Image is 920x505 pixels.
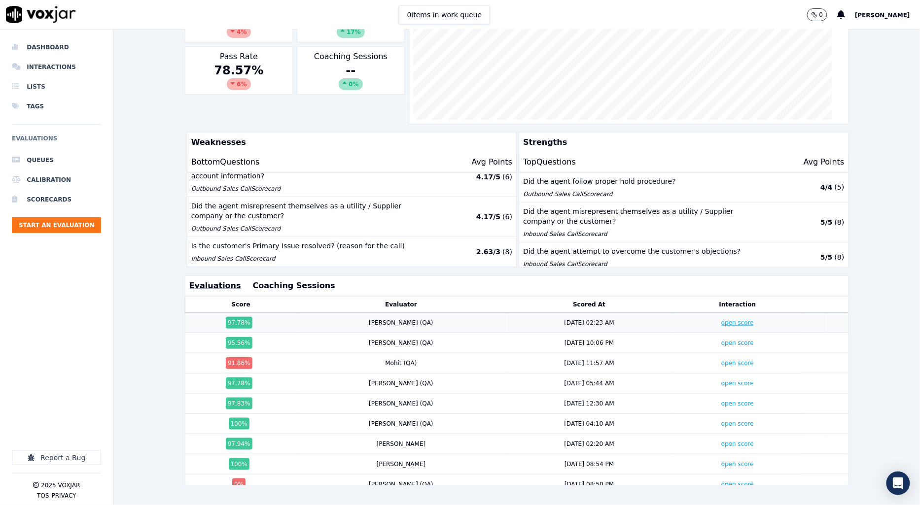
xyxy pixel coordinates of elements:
div: [DATE] 02:23 AM [565,319,614,327]
a: Calibration [12,170,101,190]
div: [DATE] 11:57 AM [565,359,614,367]
button: Score [232,301,250,308]
p: 2025 Voxjar [41,481,80,489]
button: TOS [37,492,49,500]
p: Inbound Sales Call Scorecard [523,230,764,238]
div: [PERSON_NAME] (QA) [369,400,433,407]
a: open score [721,339,754,346]
p: 5 / 5 [820,217,833,227]
div: 4 % [227,26,250,38]
p: 2.63 / 3 [476,247,500,257]
p: ( 8 ) [502,247,512,257]
a: Scorecards [12,190,101,209]
p: Outbound Sales Call Scorecard [523,190,764,198]
div: [DATE] 12:30 AM [565,400,614,407]
p: 4.17 / 5 [476,212,500,222]
div: 6 % [227,78,250,90]
button: Did the agent seek customer's permission before accessing their account information? Outbound Sal... [187,157,516,197]
div: 97.83 % [226,398,252,409]
div: 0% [339,78,362,90]
button: Coaching Sessions [253,280,335,292]
p: ( 8 ) [835,252,845,262]
div: [PERSON_NAME] [377,440,426,448]
img: voxjar logo [6,6,76,23]
p: Strengths [519,133,844,152]
div: [PERSON_NAME] (QA) [369,379,433,387]
a: open score [721,400,754,407]
div: [PERSON_NAME] (QA) [369,319,433,327]
p: Did the agent attempt to overcome the customer's objections? [523,246,764,256]
div: Open Intercom Messenger [886,471,910,495]
button: Scored At [573,301,605,308]
button: 0 [807,8,828,21]
p: Outbound Sales Call Scorecard [191,225,432,233]
div: 95.56 % [226,337,252,349]
p: Did the agent follow proper hold procedure? [523,176,764,186]
div: [DATE] 10:06 PM [565,339,614,347]
a: open score [721,440,754,447]
a: open score [721,380,754,387]
p: Is the customer's Primary Issue resolved? (reason for the call) [191,241,432,251]
button: Interaction [719,301,756,308]
p: ( 8 ) [835,217,845,227]
div: [DATE] 08:54 PM [565,460,614,468]
div: [DATE] 02:20 AM [565,440,614,448]
a: open score [721,420,754,427]
button: Did the agent misrepresent themselves as a utility / Supplier company or the customer? Outbound S... [187,197,516,237]
button: Report a Bug [12,450,101,465]
p: Bottom Questions [191,156,260,168]
div: 0 % [232,478,246,490]
button: Evaluator [385,301,417,308]
p: Avg Points [804,156,845,168]
h6: Evaluations [12,133,101,150]
div: 78.57 % [189,63,288,90]
div: 97.94 % [226,438,252,450]
p: Top Questions [523,156,576,168]
div: 100 % [229,418,249,430]
button: Evaluations [189,280,241,292]
div: [PERSON_NAME] (QA) [369,339,433,347]
span: [PERSON_NAME] [855,12,910,19]
button: Is the customer's Primary Issue resolved? (reason for the call) Inbound Sales CallScorecard 2.63/... [187,237,516,267]
div: [DATE] 04:10 AM [565,420,614,428]
p: Weaknesses [187,133,512,152]
div: 97.78 % [226,317,252,329]
div: [PERSON_NAME] [377,460,426,468]
div: [PERSON_NAME] (QA) [369,480,433,488]
a: Dashboard [12,37,101,57]
a: open score [721,481,754,488]
p: 4.17 / 5 [476,172,500,182]
button: Did the agent follow proper hold procedure? Outbound Sales CallScorecard 4/4 (5) [519,172,848,202]
p: 0 [819,11,823,19]
p: 4 / 4 [820,182,833,192]
p: Outbound Sales Call Scorecard [191,185,432,193]
a: Tags [12,97,101,116]
a: Queues [12,150,101,170]
a: Lists [12,77,101,97]
a: open score [721,461,754,468]
div: Mohit (QA) [385,359,417,367]
p: 5 / 5 [820,252,833,262]
p: Did the agent misrepresent themselves as a utility / Supplier company or the customer? [191,201,432,221]
p: Inbound Sales Call Scorecard [523,260,764,268]
a: open score [721,319,754,326]
div: -- [301,63,400,90]
p: Inbound Sales Call Scorecard [191,255,432,263]
div: [DATE] 08:50 PM [565,480,614,488]
a: open score [721,360,754,367]
button: 0 [807,8,838,21]
a: Interactions [12,57,101,77]
div: [PERSON_NAME] (QA) [369,420,433,428]
div: Pass Rate [185,46,293,95]
div: 17 % [337,26,365,38]
div: 100 % [229,458,249,470]
button: [PERSON_NAME] [855,9,920,21]
button: Start an Evaluation [12,217,101,233]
